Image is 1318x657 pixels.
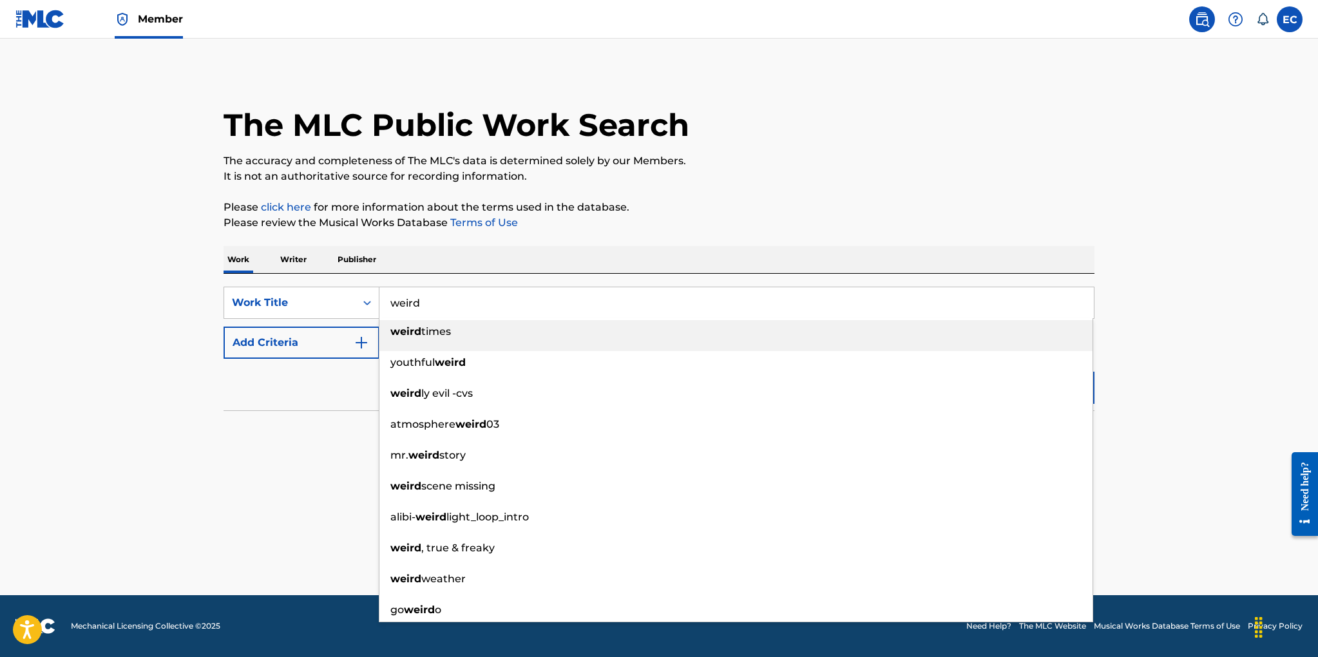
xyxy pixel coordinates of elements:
[448,216,518,229] a: Terms of Use
[390,511,415,523] span: alibi-
[261,201,311,213] a: click here
[390,449,408,461] span: mr.
[15,10,65,28] img: MLC Logo
[390,573,421,585] strong: weird
[1094,620,1240,632] a: Musical Works Database Terms of Use
[1256,13,1269,26] div: Notifications
[390,325,421,338] strong: weird
[276,246,310,273] p: Writer
[1228,12,1243,27] img: help
[224,200,1094,215] p: Please for more information about the terms used in the database.
[1248,620,1303,632] a: Privacy Policy
[138,12,183,26] span: Member
[334,246,380,273] p: Publisher
[71,620,220,632] span: Mechanical Licensing Collective © 2025
[232,295,348,310] div: Work Title
[421,573,466,585] span: weather
[966,620,1011,632] a: Need Help?
[446,511,529,523] span: light_loop_intro
[390,604,404,616] span: go
[224,106,689,144] h1: The MLC Public Work Search
[390,542,421,554] strong: weird
[224,287,1094,410] form: Search Form
[421,542,495,554] span: , true & freaky
[224,327,379,359] button: Add Criteria
[1282,443,1318,546] iframe: Resource Center
[1194,12,1210,27] img: search
[1223,6,1248,32] div: Help
[1248,608,1269,647] div: Drag
[224,153,1094,169] p: The accuracy and completeness of The MLC's data is determined solely by our Members.
[15,618,55,634] img: logo
[439,449,466,461] span: story
[1019,620,1086,632] a: The MLC Website
[435,356,466,368] strong: weird
[404,604,435,616] strong: weird
[486,418,499,430] span: 03
[354,335,369,350] img: 9d2ae6d4665cec9f34b9.svg
[1277,6,1303,32] div: User Menu
[115,12,130,27] img: Top Rightsholder
[390,418,455,430] span: atmosphere
[455,418,486,430] strong: weird
[435,604,441,616] span: o
[408,449,439,461] strong: weird
[390,480,421,492] strong: weird
[390,387,421,399] strong: weird
[415,511,446,523] strong: weird
[421,480,495,492] span: scene missing
[224,169,1094,184] p: It is not an authoritative source for recording information.
[390,356,435,368] span: youthful
[224,215,1094,231] p: Please review the Musical Works Database
[421,325,451,338] span: times
[1254,595,1318,657] iframe: Chat Widget
[1189,6,1215,32] a: Public Search
[421,387,473,399] span: ly evil -cvs
[224,246,253,273] p: Work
